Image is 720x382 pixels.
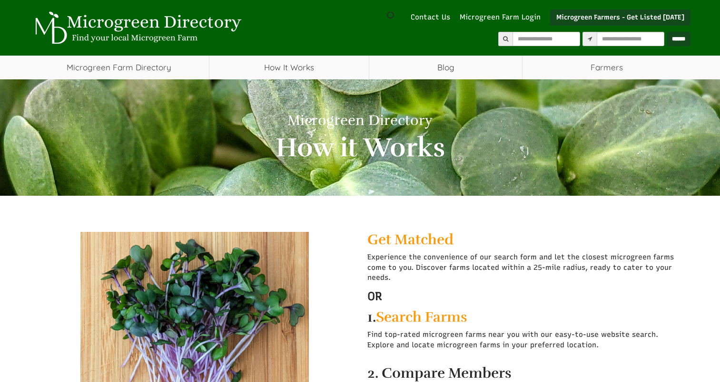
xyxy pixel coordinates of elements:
[37,113,684,128] h1: Microgreen Directory
[376,308,467,326] a: Search Farms
[369,56,522,79] a: Blog
[367,252,684,283] p: Experience the convenience of our search form and let the closest microgreen farms come to you. D...
[523,56,690,79] span: Farmers
[209,56,369,79] a: How It Works
[367,308,376,326] strong: 1.
[406,12,455,22] a: Contact Us
[550,10,690,26] a: Microgreen Farmers - Get Listed [DATE]
[460,12,545,22] a: Microgreen Farm Login
[367,231,454,248] a: Get Matched
[30,56,209,79] a: Microgreen Farm Directory
[367,330,684,350] p: Find top-rated microgreen farms near you with our easy-to-use website search. Explore and locate ...
[37,133,684,162] h2: How it Works
[367,289,382,303] strong: OR
[367,364,512,382] strong: 2. Compare Members
[30,11,244,45] img: Microgreen Directory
